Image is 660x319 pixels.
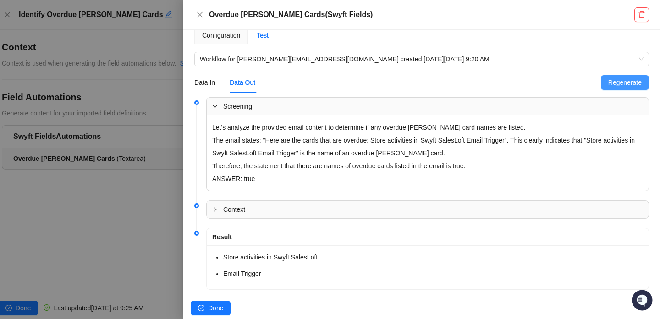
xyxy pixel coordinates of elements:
[223,267,643,280] li: Email Trigger
[212,207,218,212] span: collapsed
[9,37,167,51] p: Welcome 👋
[223,101,643,111] span: Screening
[208,303,223,313] span: Done
[212,121,643,134] p: Let's analyze the provided email content to determine if any overdue [PERSON_NAME] card names are...
[91,151,111,158] span: Pylon
[31,92,116,99] div: We're available if you need us!
[223,204,643,214] span: Context
[9,129,16,137] div: 📚
[191,301,231,315] button: Done
[212,104,218,109] span: expanded
[631,289,655,313] iframe: Open customer support
[212,232,643,242] div: Result
[196,11,203,18] span: close
[223,251,643,264] li: Store activities in Swyft SalesLoft
[207,98,649,115] div: Screening
[212,159,643,172] p: Therefore, the statement that there are names of overdue cards listed in the email is true.
[50,128,71,137] span: Status
[31,83,150,92] div: Start new chat
[156,86,167,97] button: Start new chat
[194,77,215,88] div: Data In
[212,172,643,185] p: ANSWER: true
[608,77,642,88] span: Regenerate
[65,150,111,158] a: Powered byPylon
[209,9,634,20] h5: Overdue [PERSON_NAME] Cards ( Swyft Fields )
[9,51,167,66] h2: How can we help?
[18,128,34,137] span: Docs
[207,201,649,218] div: Context
[9,83,26,99] img: 5124521997842_fc6d7dfcefe973c2e489_88.png
[257,32,269,39] span: Test
[638,11,645,18] span: delete
[194,9,205,20] button: Close
[212,134,643,159] p: The email states: "Here are the cards that are overdue: Store activities in Swyft SalesLoft Email...
[230,77,255,88] div: Data Out
[38,125,74,141] a: 📶Status
[198,305,204,311] span: check-circle
[200,52,643,66] span: Workflow for jake@swyftai.com created on Monday, 09/29/25, 9:20 AM
[41,129,49,137] div: 📶
[9,9,27,27] img: Swyft AI
[5,125,38,141] a: 📚Docs
[601,75,649,90] button: Regenerate
[202,30,240,40] div: Configuration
